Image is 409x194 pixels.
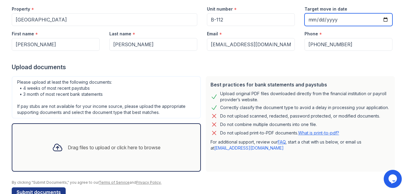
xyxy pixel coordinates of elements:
[220,130,339,136] p: Do not upload print-to-PDF documents.
[220,112,380,120] div: Do not upload scanned, redacted, password protected, or modified documents.
[12,31,34,37] label: First name
[384,170,403,188] iframe: chat widget
[214,145,284,150] a: [EMAIL_ADDRESS][DOMAIN_NAME]
[211,139,390,151] p: For additional support, review our , start a chat with us below, or email us at
[136,180,161,185] a: Privacy Policy.
[220,91,390,103] div: Upload original PDF files downloaded directly from the financial institution or payroll provider’...
[68,144,161,151] div: Drag files to upload or click here to browse
[304,6,347,12] label: Target move in date
[12,76,201,118] div: Please upload at least the following documents: • 4 weeks of most recent paystubs • 3 month of mo...
[207,31,218,37] label: Email
[220,121,317,128] div: Do not combine multiple documents into one file.
[12,63,397,71] div: Upload documents
[109,31,131,37] label: Last name
[304,31,318,37] label: Phone
[99,180,130,185] a: Terms of Service
[211,81,390,88] div: Best practices for bank statements and paystubs
[12,6,30,12] label: Property
[207,6,233,12] label: Unit number
[298,130,339,135] a: What is print-to-pdf?
[12,180,397,185] div: By clicking "Submit Documents," you agree to our and
[278,139,286,144] a: FAQ
[220,104,389,111] div: Correctly classify the document type to avoid a delay in processing your application.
